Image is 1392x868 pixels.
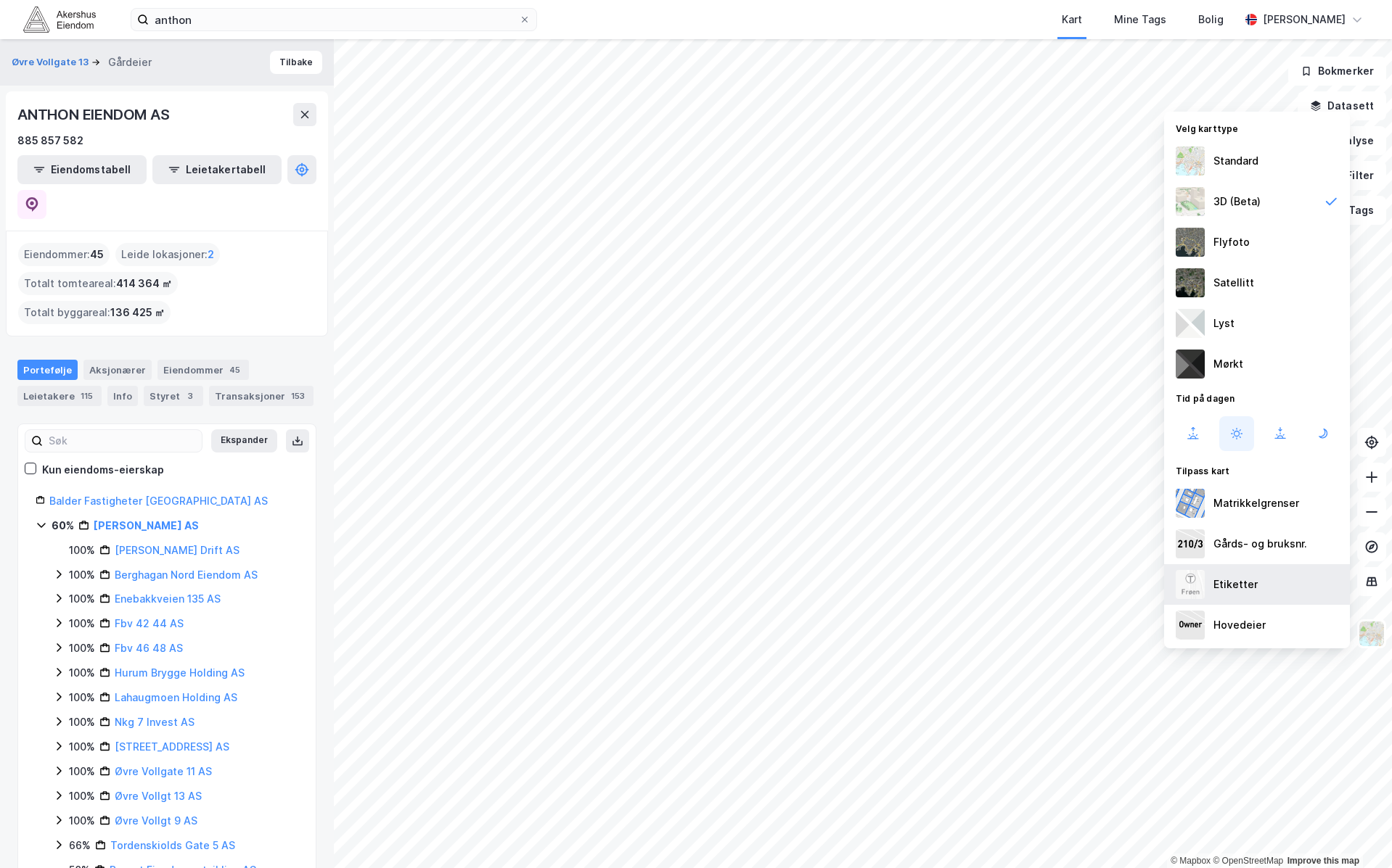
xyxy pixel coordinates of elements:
[110,304,165,321] span: 136 425 ㎡
[69,566,95,584] div: 100%
[1213,856,1283,866] a: OpenStreetMap
[1114,11,1166,28] div: Mine Tags
[1176,228,1205,257] img: Z
[1263,11,1346,28] div: [PERSON_NAME]
[69,812,95,830] div: 100%
[69,590,95,608] div: 100%
[270,51,322,74] button: Tilbake
[90,246,104,263] span: 45
[115,716,195,728] a: Nkg 7 Invest AS
[83,360,152,380] div: Aksjonærer
[115,790,202,802] a: Øvre Vollgt 13 AS
[115,544,239,556] a: [PERSON_NAME] Drift AS
[69,788,95,805] div: 100%
[42,461,164,479] div: Kun eiendoms-eierskap
[1213,616,1266,634] div: Hovedeier
[115,691,237,703] a: Lahaugmoen Holding AS
[69,640,95,657] div: 100%
[157,360,249,380] div: Eiendommer
[1198,11,1224,28] div: Bolig
[1176,350,1205,379] img: nCdM7BzjoCAAAAAElFTkSuQmCC
[183,389,197,403] div: 3
[1319,196,1386,225] button: Tags
[12,55,91,70] button: Øvre Vollgate 13
[211,429,277,452] button: Ekspander
[49,495,268,507] a: Balder Fastigheter [GEOGRAPHIC_DATA] AS
[1213,152,1258,170] div: Standard
[115,569,258,581] a: Berghagan Nord Eiendom AS
[1176,268,1205,297] img: 9k=
[115,243,220,266] div: Leide lokasjoner :
[69,664,95,682] div: 100%
[1287,856,1359,866] a: Improve this map
[18,272,178,295] div: Totalt tomteareal :
[115,740,229,753] a: [STREET_ADDRESS] AS
[69,542,95,559] div: 100%
[1213,495,1299,512] div: Matrikkelgrenser
[288,389,308,403] div: 153
[116,275,172,292] span: 414 364 ㎡
[108,54,152,71] div: Gårdeier
[69,738,95,756] div: 100%
[1213,576,1258,593] div: Etiketter
[1213,193,1261,210] div: 3D (Beta)
[1164,384,1350,410] div: Tid på dagen
[69,763,95,780] div: 100%
[115,617,184,629] a: Fbv 42 44 AS
[1288,57,1386,86] button: Bokmerker
[1317,161,1386,190] button: Filter
[17,155,147,184] button: Eiendomstabell
[115,765,212,777] a: Øvre Vollgate 11 AS
[23,7,96,32] img: akershus-eiendom-logo.9091f326c980b4bce74ccdd9f866810c.svg
[17,103,173,126] div: ANTHON EIENDOM AS
[1176,611,1205,640] img: majorOwner.b5e170eddb5c04bfeeff.jpeg
[1176,570,1205,599] img: Z
[1213,274,1254,292] div: Satellitt
[17,132,83,149] div: 885 857 582
[1319,798,1392,868] iframe: Chat Widget
[1176,187,1205,216] img: Z
[17,360,78,380] div: Portefølje
[1176,309,1205,338] img: luj3wr1y2y3+OchiMxRmMxRlscgabnMEmZ7DJGWxyBpucwSZnsMkZbHIGm5zBJmewyRlscgabnMEmZ7DJGWxyBpucwSZnsMkZ...
[226,363,243,377] div: 45
[208,246,214,263] span: 2
[1213,355,1243,373] div: Mørkt
[1176,529,1205,558] img: cadastreKeys.547ab17ec502f5a4ef2b.jpeg
[1319,798,1392,868] div: Kontrollprogram for chat
[43,430,202,452] input: Søk
[107,386,138,406] div: Info
[1176,146,1205,175] img: Z
[1358,620,1385,648] img: Z
[1164,457,1350,483] div: Tilpass kart
[1062,11,1082,28] div: Kart
[1298,91,1386,120] button: Datasett
[115,666,245,679] a: Hurum Brygge Holding AS
[110,839,235,851] a: Tordenskiolds Gate 5 AS
[1176,489,1205,518] img: cadastreBorders.cfe08de4b5ddd52a10de.jpeg
[1164,115,1350,141] div: Velg karttype
[149,9,519,30] input: Søk på adresse, matrikkel, gårdeiere, leietakere eller personer
[115,814,197,827] a: Øvre Vollgt 9 AS
[1171,856,1211,866] a: Mapbox
[115,642,183,654] a: Fbv 46 48 AS
[69,689,95,706] div: 100%
[152,155,282,184] button: Leietakertabell
[115,592,221,605] a: Enebakkveien 135 AS
[52,517,74,534] div: 60%
[1213,315,1235,332] div: Lyst
[69,714,95,731] div: 100%
[1213,233,1250,251] div: Flyfoto
[18,301,171,324] div: Totalt byggareal :
[17,386,102,406] div: Leietakere
[18,243,110,266] div: Eiendommer :
[69,837,91,854] div: 66%
[78,389,96,403] div: 115
[209,386,314,406] div: Transaksjoner
[144,386,203,406] div: Styret
[69,615,95,632] div: 100%
[94,519,199,532] a: [PERSON_NAME] AS
[1213,535,1307,553] div: Gårds- og bruksnr.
